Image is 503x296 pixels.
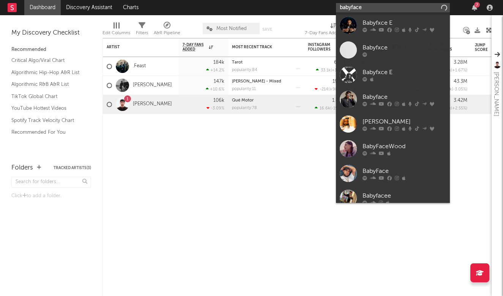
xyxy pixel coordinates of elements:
span: -214 [320,87,328,92]
div: 3.42M [454,98,467,103]
span: +2.55 % [452,106,466,111]
a: Babyfxce E [336,62,450,87]
div: Most Recent Track [232,45,289,49]
input: Search for artists [336,3,450,13]
a: Algorithmic R&B A&R List [11,80,84,89]
a: [PERSON_NAME] [336,112,450,136]
button: Save [262,27,272,32]
div: Luther - Mixed [232,79,300,84]
a: Algorithmic Hip-Hop A&R List [11,68,84,77]
div: 106k [213,98,224,103]
div: Qué Motor [232,98,300,103]
div: popularity: 78 [232,106,257,110]
span: 7-Day Fans Added [183,43,207,52]
div: 699k [334,60,346,65]
div: 3.28M [454,60,467,65]
div: 19.5M [333,79,346,84]
span: +1.67 % [452,68,466,73]
a: BabyFaceWood [336,136,450,161]
a: TikTok Global Chart [11,92,84,101]
div: 43.3M [454,79,467,84]
span: +98.8 % [330,87,345,92]
a: YouTube Hottest Videos [11,104,84,112]
a: [PERSON_NAME] [133,101,172,108]
div: BabyFace [363,166,446,176]
div: ( ) [315,87,346,92]
div: 7-Day Fans Added (7-Day Fans Added) [305,19,362,41]
span: +143 % [332,68,345,73]
div: Filters [136,19,148,41]
div: Babyfxce [363,43,446,52]
div: Instagram Followers [308,43,334,52]
div: 184k [213,60,224,65]
a: Qué Motor [232,98,254,103]
a: Babyfxce E [336,13,450,38]
div: [PERSON_NAME] [363,117,446,126]
button: 7 [472,5,477,11]
div: ( ) [438,87,467,92]
a: Recommended For You [11,128,84,136]
a: Critical Algo/Viral Chart [11,56,84,65]
span: -3.05 % [453,87,466,92]
div: popularity: 11 [232,87,256,91]
div: Recommended [11,45,91,54]
div: 1.46M [332,98,346,103]
div: BabyFaceWood [363,142,446,151]
a: Babyfacee [336,186,450,211]
div: Jump Score [475,43,494,52]
div: Filters [136,28,148,38]
input: Search for folders... [11,177,91,188]
div: ( ) [316,68,346,73]
a: BabyFace [336,161,450,186]
div: Babyface [363,92,446,101]
div: +14.2 % [206,68,224,73]
div: ( ) [435,106,467,111]
span: -19.6 % [331,106,345,111]
a: Spotify Track Velocity Chart [11,116,84,125]
a: [PERSON_NAME] [133,82,172,89]
div: Tarot [232,60,300,65]
div: +10.6 % [206,87,224,92]
div: Edit Columns [102,28,130,38]
span: Most Notified [216,26,247,31]
span: 33.1k [321,68,331,73]
a: [PERSON_NAME] - Mixed [232,79,281,84]
div: 7 [474,2,480,8]
div: ( ) [315,106,346,111]
div: Babyfxce E [363,18,446,27]
div: -3.09 % [207,106,224,111]
div: Edit Columns [102,19,130,41]
div: Babyfacee [363,191,446,200]
div: Click to add a folder. [11,192,91,201]
span: 16.6k [320,106,330,111]
div: popularity: 84 [232,68,257,72]
div: Babyfxce E [363,68,446,77]
button: Tracked Artists(3) [54,166,91,170]
div: [PERSON_NAME] [492,72,501,116]
div: My Discovery Checklist [11,28,91,38]
div: 147k [214,79,224,84]
div: Artist [107,45,164,49]
div: A&R Pipeline [154,28,180,38]
a: Babyface [336,87,450,112]
a: Tarot [232,60,243,65]
div: 7-Day Fans Added (7-Day Fans Added) [305,28,362,38]
div: A&R Pipeline [154,19,180,41]
div: Folders [11,163,33,173]
div: ( ) [437,68,467,73]
a: Babyfxce [336,38,450,62]
a: .Feast [133,63,146,70]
